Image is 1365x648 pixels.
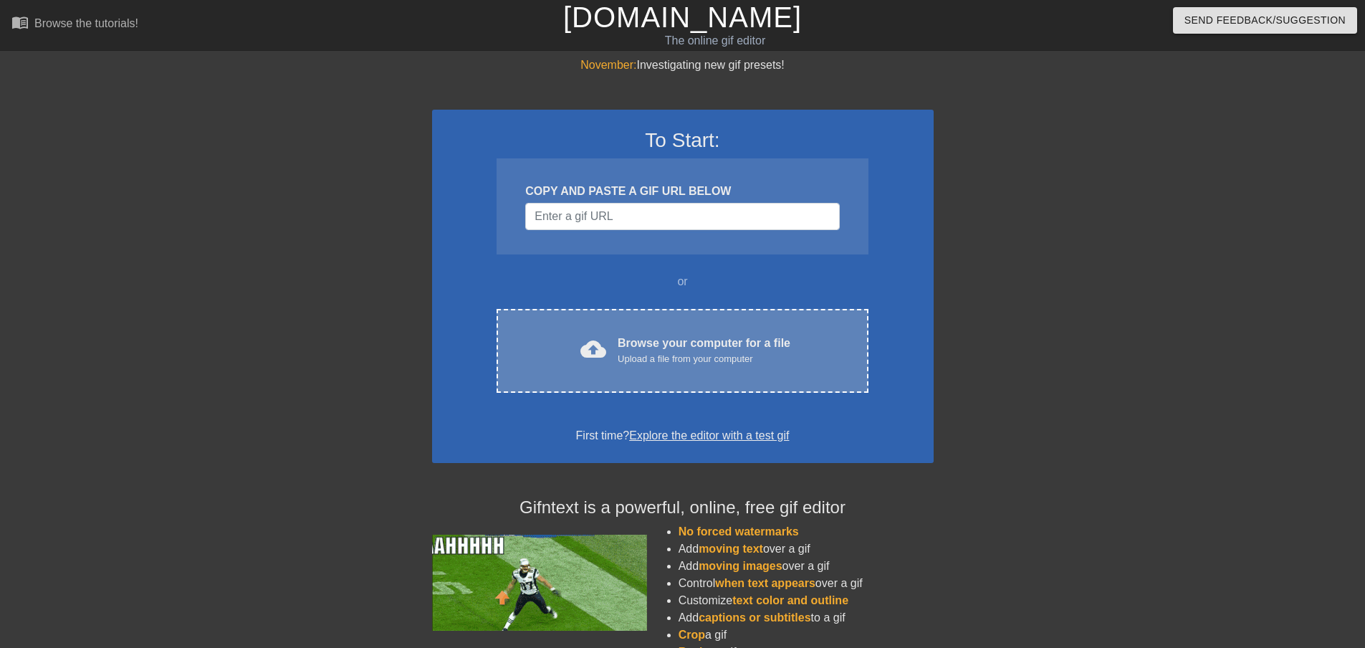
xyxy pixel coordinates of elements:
li: Add to a gif [679,609,934,626]
div: COPY AND PASTE A GIF URL BELOW [525,183,839,200]
div: First time? [451,427,915,444]
div: Investigating new gif presets! [432,57,934,74]
span: text color and outline [732,594,848,606]
div: Browse the tutorials! [34,17,138,29]
div: Browse your computer for a file [618,335,790,366]
span: November: [580,59,636,71]
img: football_small.gif [432,535,647,631]
a: Explore the editor with a test gif [629,429,789,442]
span: moving images [699,560,782,572]
span: captions or subtitles [699,611,810,624]
h3: To Start: [451,128,915,153]
li: Customize [679,592,934,609]
span: menu_book [11,14,29,31]
div: or [469,273,896,290]
button: Send Feedback/Suggestion [1173,7,1357,34]
span: Send Feedback/Suggestion [1184,11,1346,29]
span: cloud_upload [580,336,606,362]
h4: Gifntext is a powerful, online, free gif editor [432,497,934,518]
input: Username [525,203,839,230]
span: No forced watermarks [679,525,799,538]
a: [DOMAIN_NAME] [563,1,802,33]
div: Upload a file from your computer [618,352,790,366]
li: Add over a gif [679,540,934,558]
li: a gif [679,626,934,644]
li: Add over a gif [679,558,934,575]
li: Control over a gif [679,575,934,592]
span: when text appears [715,577,815,589]
span: moving text [699,543,763,555]
div: The online gif editor [462,32,968,49]
span: Crop [679,629,705,641]
a: Browse the tutorials! [11,14,138,36]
